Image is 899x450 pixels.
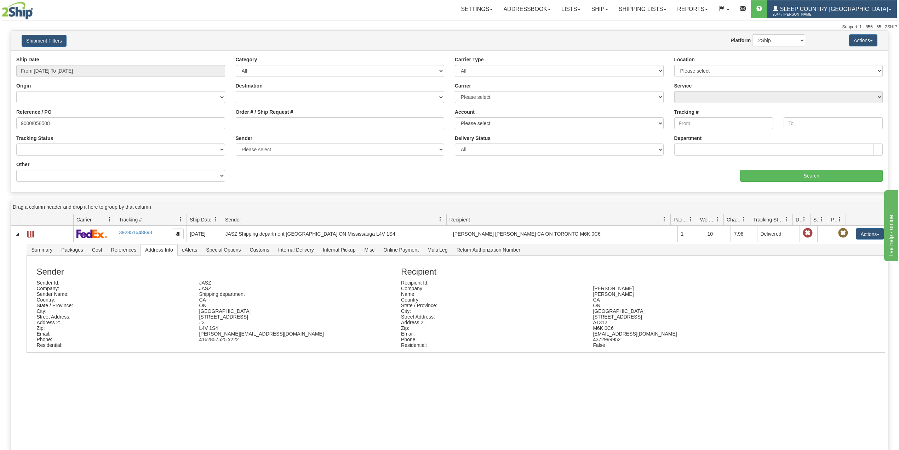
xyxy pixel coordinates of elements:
[677,226,704,242] td: 1
[31,303,194,308] div: State / Province:
[396,325,588,331] div: Zip:
[767,0,897,18] a: Sleep Country [GEOGRAPHIC_DATA] 2044 / [PERSON_NAME]
[236,108,293,116] label: Order # / Ship Request #
[194,337,356,342] div: 4162857525 x222
[194,308,356,314] div: [GEOGRAPHIC_DATA]
[757,226,800,242] td: Delivered
[31,280,194,286] div: Sender Id:
[36,267,401,276] h3: Sender
[107,244,141,255] span: References
[396,291,588,297] div: Name:
[396,320,588,325] div: Address 2:
[194,280,356,286] div: JASZ
[172,229,184,239] button: Copy to clipboard
[883,189,898,261] iframe: chat widget
[778,6,888,12] span: Sleep Country [GEOGRAPHIC_DATA]
[396,314,588,320] div: Street Address:
[187,226,222,242] td: [DATE]
[685,213,697,225] a: Packages filter column settings
[450,216,470,223] span: Recipient
[738,213,750,225] a: Charge filter column settings
[796,216,802,223] span: Delivery Status
[831,216,837,223] span: Pickup Status
[704,226,731,242] td: 10
[14,231,21,238] a: Collapse
[401,267,836,276] h3: Recipient
[174,213,187,225] a: Tracking # filter column settings
[194,303,356,308] div: ON
[16,82,31,89] label: Origin
[16,108,52,116] label: Reference / PO
[396,303,588,308] div: State / Province:
[798,213,810,225] a: Delivery Status filter column settings
[360,244,379,255] span: Misc
[194,314,356,320] div: [STREET_ADDRESS]
[31,331,194,337] div: Email:
[16,56,39,63] label: Ship Date
[588,308,779,314] div: [GEOGRAPHIC_DATA]
[396,337,588,342] div: Phone:
[178,244,202,255] span: eAlerts
[803,228,813,238] span: Late
[588,303,779,308] div: ON
[674,216,688,223] span: Packages
[773,11,826,18] span: 2044 / [PERSON_NAME]
[455,82,471,89] label: Carrier
[556,0,586,18] a: Lists
[194,331,356,337] div: [PERSON_NAME][EMAIL_ADDRESS][DOMAIN_NAME]
[456,0,498,18] a: Settings
[194,291,356,297] div: Shipping department
[194,325,356,331] div: L4V 1S4
[674,108,699,116] label: Tracking #
[588,291,779,297] div: [PERSON_NAME]
[452,244,525,255] span: Return Authorization Number
[396,286,588,291] div: Company:
[727,216,741,223] span: Charge
[856,228,884,240] button: Actions
[222,226,450,242] td: JASZ Shipping department [GEOGRAPHIC_DATA] ON Mississauga L4V 1S4
[674,56,695,63] label: Location
[711,213,723,225] a: Weight filter column settings
[674,135,702,142] label: Department
[190,216,211,223] span: Ship Date
[31,337,194,342] div: Phone:
[396,342,588,348] div: Residential:
[423,244,452,255] span: Multi Leg
[588,337,779,342] div: 4372999952
[816,213,828,225] a: Shipment Issues filter column settings
[141,244,177,255] span: Address Info
[588,314,779,320] div: [STREET_ADDRESS]
[22,35,67,47] button: Shipment Filters
[236,135,252,142] label: Sender
[674,117,773,129] input: From
[16,161,29,168] label: Other
[88,244,107,255] span: Cost
[194,297,356,303] div: CA
[31,342,194,348] div: Residential:
[588,325,779,331] div: M6K 0C6
[76,216,92,223] span: Carrier
[455,56,483,63] label: Carrier Type
[700,216,715,223] span: Weight
[31,320,194,325] div: Address 2:
[498,0,556,18] a: Addressbook
[76,229,107,238] img: 2 - FedEx Express®
[396,280,588,286] div: Recipient Id:
[672,0,713,18] a: Reports
[740,170,883,182] input: Search
[613,0,672,18] a: Shipping lists
[455,108,475,116] label: Account
[588,342,779,348] div: False
[450,226,678,242] td: [PERSON_NAME] [PERSON_NAME] CA ON TORONTO M6K 0C6
[396,297,588,303] div: Country:
[104,213,116,225] a: Carrier filter column settings
[849,34,877,46] button: Actions
[202,244,245,255] span: Special Options
[27,228,34,239] a: Label
[731,226,757,242] td: 7.98
[31,325,194,331] div: Zip:
[2,24,897,30] div: Support: 1 - 855 - 55 - 2SHIP
[194,286,356,291] div: JASZ
[434,213,446,225] a: Sender filter column settings
[31,314,194,320] div: Street Address:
